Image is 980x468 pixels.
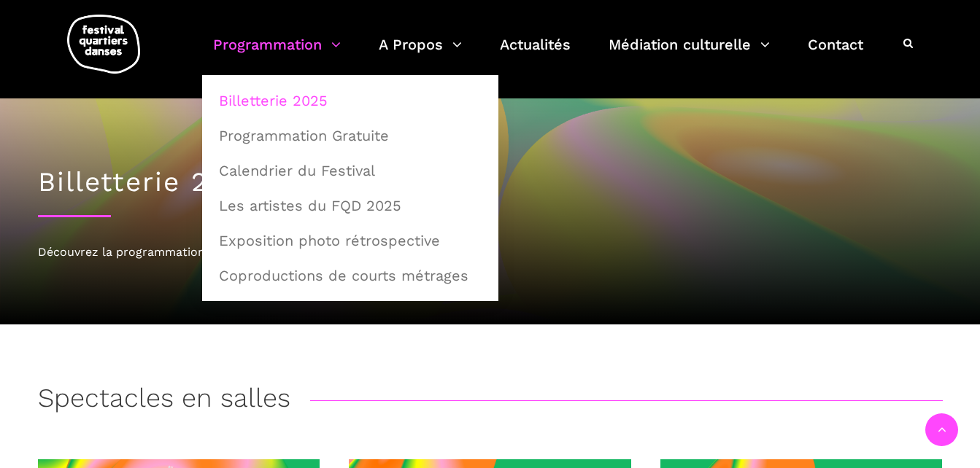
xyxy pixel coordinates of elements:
[210,189,490,222] a: Les artistes du FQD 2025
[808,32,863,75] a: Contact
[210,154,490,187] a: Calendrier du Festival
[38,166,943,198] h1: Billetterie 2025
[609,32,770,75] a: Médiation culturelle
[213,32,341,75] a: Programmation
[210,119,490,152] a: Programmation Gratuite
[210,84,490,117] a: Billetterie 2025
[38,383,290,419] h3: Spectacles en salles
[38,243,943,262] div: Découvrez la programmation 2025 du Festival Quartiers Danses !
[379,32,462,75] a: A Propos
[210,224,490,257] a: Exposition photo rétrospective
[210,259,490,292] a: Coproductions de courts métrages
[67,15,140,74] img: logo-fqd-med
[500,32,571,75] a: Actualités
